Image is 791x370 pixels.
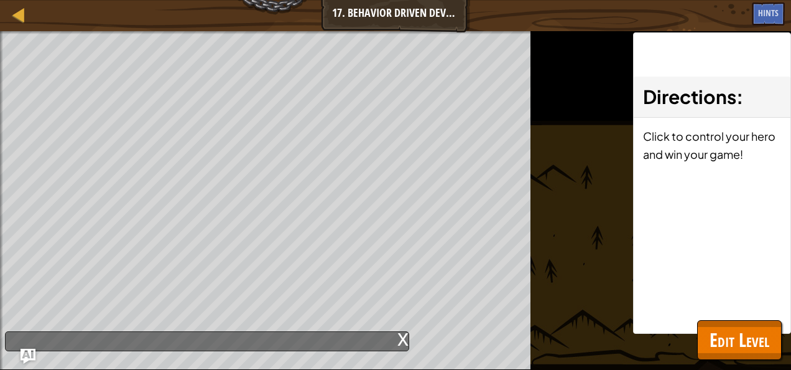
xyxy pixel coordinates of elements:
button: Ask AI [21,349,35,364]
div: x [397,332,409,344]
h3: : [643,83,781,111]
p: Click to control your hero and win your game! [643,127,781,163]
span: Directions [643,85,736,108]
span: Hints [758,7,779,19]
button: Edit Level [697,320,782,360]
span: Edit Level [710,327,769,353]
